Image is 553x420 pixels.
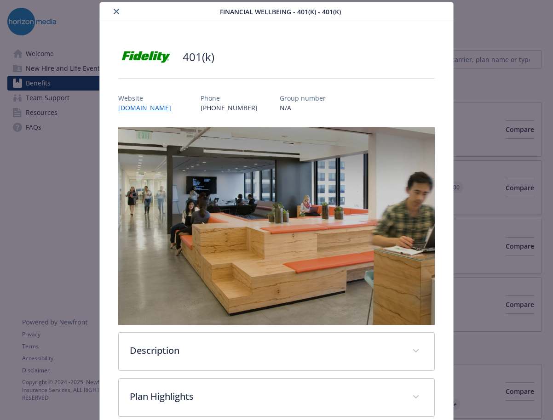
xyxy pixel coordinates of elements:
p: Website [118,93,179,103]
p: Phone [201,93,258,103]
p: Group number [280,93,326,103]
p: Description [130,344,401,358]
div: Description [119,333,434,370]
a: [DOMAIN_NAME] [118,103,179,112]
p: Plan Highlights [130,390,401,403]
img: banner [118,127,434,325]
p: [PHONE_NUMBER] [201,103,258,113]
span: Financial Wellbeing - 401(k) - 401(k) [220,7,341,17]
div: Plan Highlights [119,379,434,416]
h2: 401(k) [183,49,214,65]
img: Fidelity Investments [118,43,173,71]
p: N/A [280,103,326,113]
button: close [111,6,122,17]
